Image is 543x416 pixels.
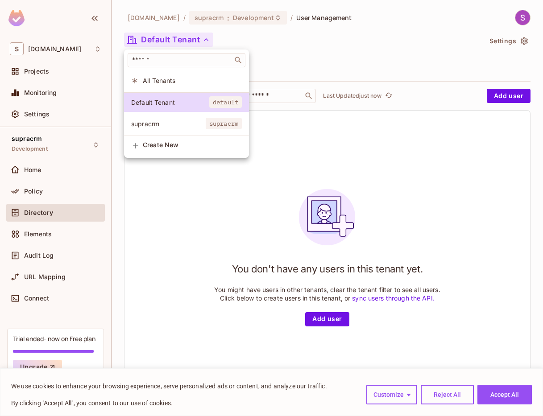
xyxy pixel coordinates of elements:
[131,98,209,107] span: Default Tenant
[124,114,249,133] div: Show only users with a role in this tenant: supracrm
[11,398,327,408] p: By clicking "Accept All", you consent to our use of cookies.
[143,76,242,85] span: All Tenants
[477,385,532,404] button: Accept All
[143,141,242,148] span: Create New
[131,119,206,128] span: supracrm
[124,93,249,112] div: Show only users with a role in this tenant: Default Tenant
[421,385,474,404] button: Reject All
[209,96,242,108] span: default
[11,381,327,391] p: We use cookies to enhance your browsing experience, serve personalized ads or content, and analyz...
[206,118,242,129] span: supracrm
[366,385,417,404] button: Customize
